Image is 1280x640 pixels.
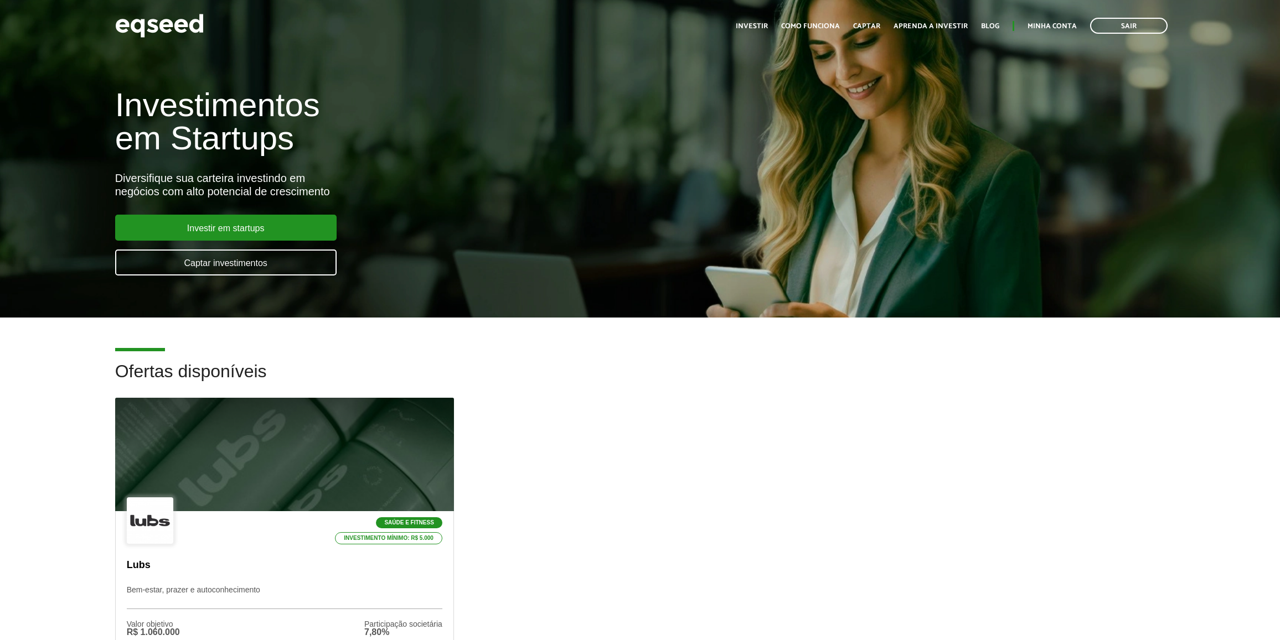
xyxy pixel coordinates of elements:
[736,23,768,30] a: Investir
[364,620,442,628] div: Participação societária
[115,362,1165,398] h2: Ofertas disponíveis
[1028,23,1077,30] a: Minha conta
[115,249,337,275] a: Captar investimentos
[127,620,180,628] div: Valor objetivo
[115,11,204,40] img: EqSeed
[115,215,337,241] a: Investir em startups
[127,559,442,571] p: Lubs
[115,171,739,198] div: Diversifique sua carteira investindo em negócios com alto potencial de crescimento
[981,23,999,30] a: Blog
[853,23,880,30] a: Captar
[127,585,442,609] p: Bem-estar, prazer e autoconhecimento
[894,23,968,30] a: Aprenda a investir
[364,628,442,637] div: 7,80%
[376,517,442,528] p: Saúde e Fitness
[335,532,442,544] p: Investimento mínimo: R$ 5.000
[781,23,840,30] a: Como funciona
[115,89,739,155] h1: Investimentos em Startups
[1090,18,1168,34] a: Sair
[127,628,180,637] div: R$ 1.060.000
